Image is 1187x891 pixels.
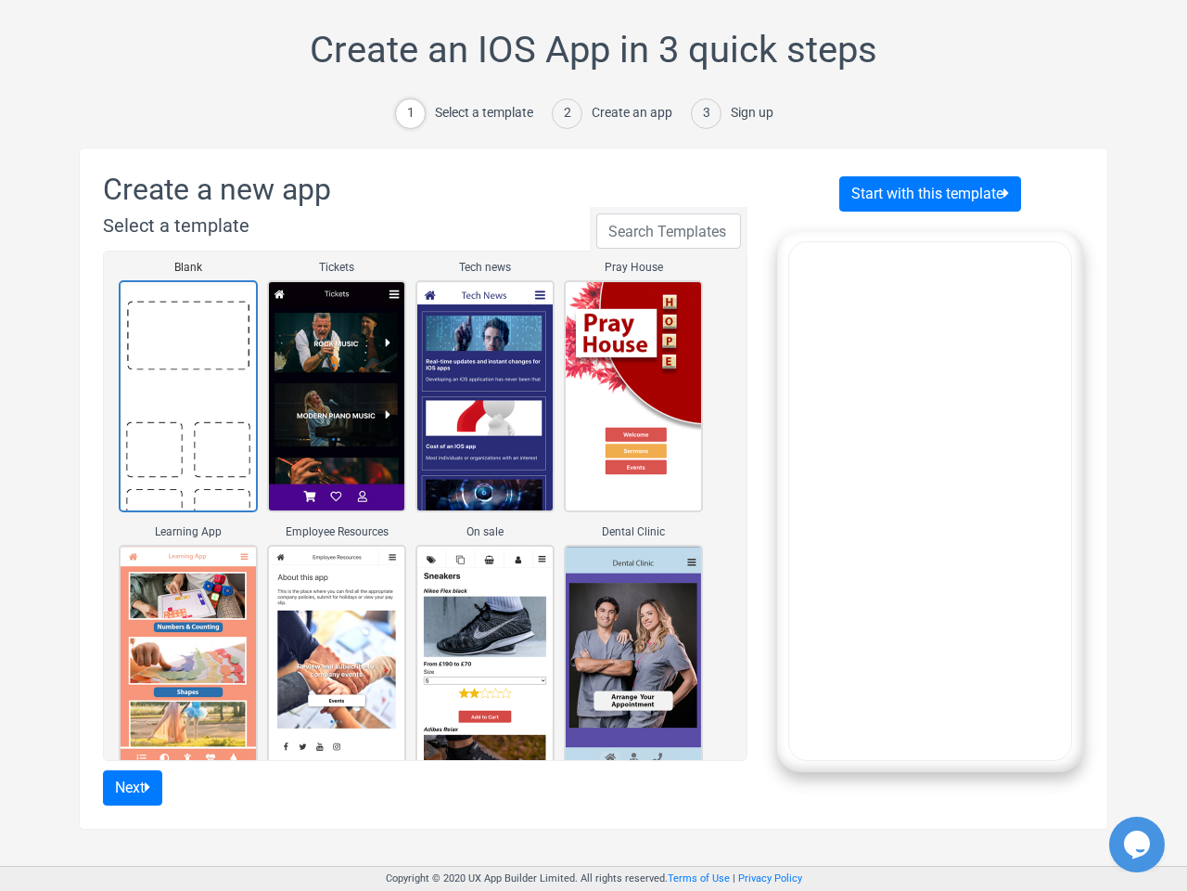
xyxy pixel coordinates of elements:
[435,103,533,123] div: Select a template
[79,28,1108,91] h1: Create an IOS App in 3 quick steps
[417,523,553,540] span: On sale
[121,523,256,540] span: Learning App
[121,259,256,276] span: Blank
[668,872,730,885] a: Terms of Use
[103,214,747,237] h3: Select a template
[691,98,721,129] div: 3
[1109,817,1168,872] iframe: chat widget
[103,172,747,207] h2: Create a new app
[731,103,773,123] div: Sign up
[738,872,802,885] a: Privacy Policy
[103,770,162,806] button: Next
[566,523,701,540] span: Dental Clinic
[592,103,672,123] div: Create an app
[566,259,701,276] span: Pray House
[839,176,1021,212] button: Start with this template
[269,259,404,276] span: Tickets
[596,213,741,249] input: Search Templates
[417,259,553,276] span: Tech news
[269,523,404,540] span: Employee Resources
[395,98,426,129] div: 1
[552,98,582,129] div: 2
